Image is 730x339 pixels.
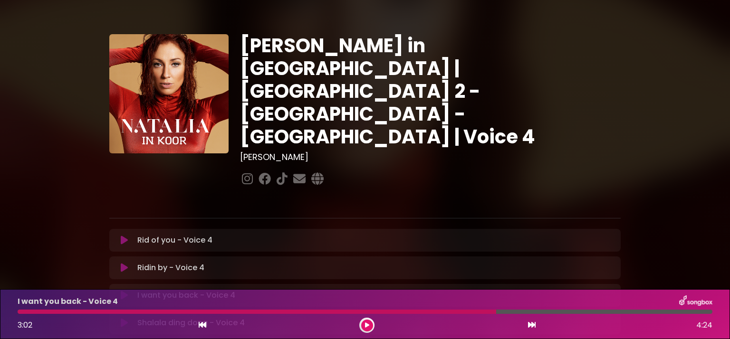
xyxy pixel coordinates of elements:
[679,295,712,308] img: songbox-logo-white.png
[109,34,229,153] img: YTVS25JmS9CLUqXqkEhs
[18,296,118,307] p: I want you back - Voice 4
[137,235,212,246] p: Rid of you - Voice 4
[696,320,712,331] span: 4:24
[240,152,621,162] h3: [PERSON_NAME]
[137,262,204,273] p: Ridin by - Voice 4
[240,34,621,148] h1: [PERSON_NAME] in [GEOGRAPHIC_DATA] | [GEOGRAPHIC_DATA] 2 - [GEOGRAPHIC_DATA] - [GEOGRAPHIC_DATA] ...
[18,320,32,330] span: 3:02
